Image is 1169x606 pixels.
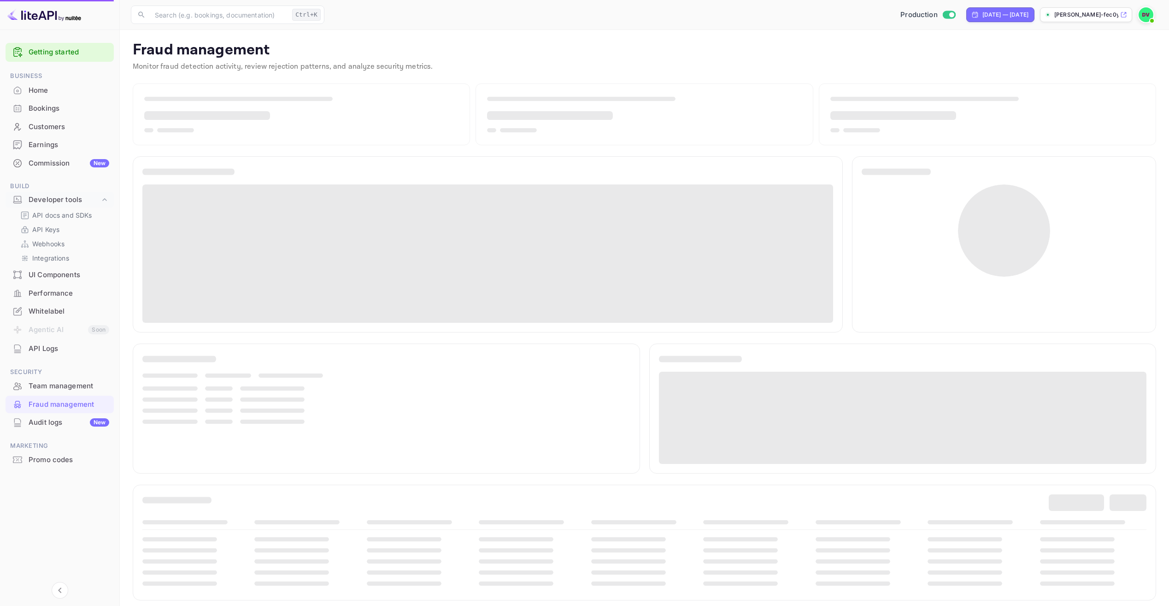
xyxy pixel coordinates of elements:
[6,154,114,172] a: CommissionNew
[6,340,114,358] div: API Logs
[29,85,109,96] div: Home
[6,303,114,320] a: Whitelabel
[6,414,114,432] div: Audit logsNew
[6,82,114,100] div: Home
[133,41,1156,59] p: Fraud management
[90,159,109,167] div: New
[6,396,114,413] a: Fraud management
[6,285,114,303] div: Performance
[29,158,109,169] div: Commission
[6,303,114,321] div: Whitelabel
[6,266,114,283] a: UI Components
[6,377,114,395] div: Team management
[6,118,114,135] a: Customers
[29,270,109,280] div: UI Components
[149,6,288,24] input: Search (e.g. bookings, documentation)
[900,10,938,20] span: Production
[6,367,114,377] span: Security
[6,285,114,302] a: Performance
[6,181,114,191] span: Build
[20,253,106,263] a: Integrations
[6,71,114,81] span: Business
[6,340,114,357] a: API Logs
[6,414,114,431] a: Audit logsNew
[29,103,109,114] div: Bookings
[52,582,68,599] button: Collapse navigation
[1054,11,1118,19] p: [PERSON_NAME]-fec0y....
[6,192,114,208] div: Developer tools
[29,288,109,299] div: Performance
[6,136,114,153] a: Earnings
[6,396,114,414] div: Fraud management
[6,82,114,99] a: Home
[32,239,65,249] p: Webhooks
[6,100,114,118] div: Bookings
[20,239,106,249] a: Webhooks
[32,210,92,220] p: API docs and SDKs
[6,43,114,62] div: Getting started
[6,266,114,284] div: UI Components
[29,344,109,354] div: API Logs
[897,10,959,20] div: Switch to Sandbox mode
[17,223,110,236] div: API Keys
[32,253,69,263] p: Integrations
[17,237,110,250] div: Webhooks
[6,100,114,117] a: Bookings
[6,451,114,469] div: Promo codes
[982,11,1028,19] div: [DATE] — [DATE]
[6,451,114,468] a: Promo codes
[29,417,109,428] div: Audit logs
[29,47,109,58] a: Getting started
[6,136,114,154] div: Earnings
[29,122,109,132] div: Customers
[29,455,109,465] div: Promo codes
[20,210,106,220] a: API docs and SDKs
[6,154,114,172] div: CommissionNew
[20,225,106,234] a: API Keys
[6,118,114,136] div: Customers
[29,195,100,205] div: Developer tools
[32,225,59,234] p: API Keys
[17,208,110,222] div: API docs and SDKs
[6,441,114,451] span: Marketing
[6,377,114,394] a: Team management
[29,306,109,317] div: Whitelabel
[90,418,109,427] div: New
[17,251,110,265] div: Integrations
[133,61,1156,72] p: Monitor fraud detection activity, review rejection patterns, and analyze security metrics.
[29,381,109,392] div: Team management
[1139,7,1153,22] img: David Velasquez
[7,7,81,22] img: LiteAPI logo
[29,140,109,150] div: Earnings
[292,9,321,21] div: Ctrl+K
[29,399,109,410] div: Fraud management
